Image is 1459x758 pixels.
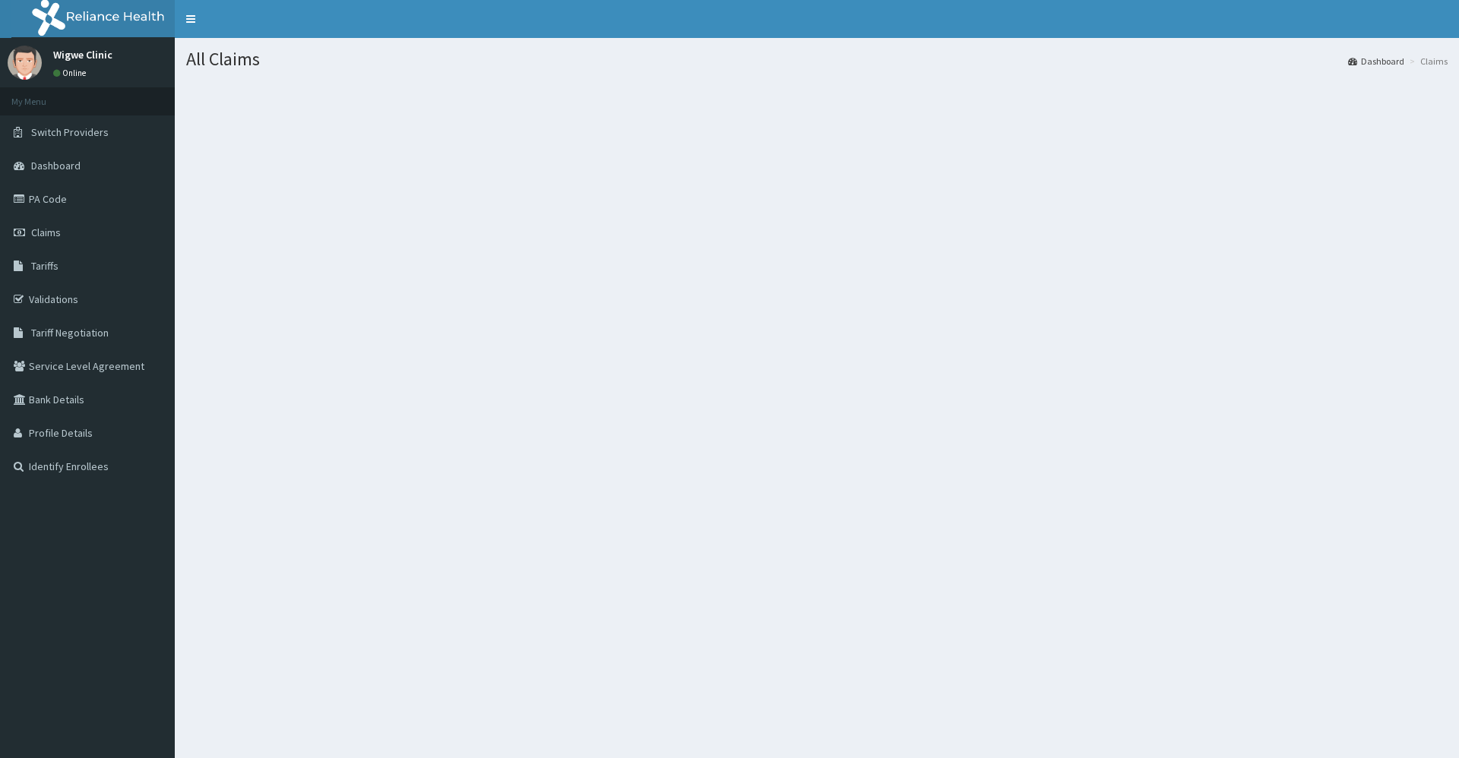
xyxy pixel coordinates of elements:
[31,326,109,340] span: Tariff Negotiation
[53,49,112,60] p: Wigwe Clinic
[31,226,61,239] span: Claims
[1406,55,1448,68] li: Claims
[31,125,109,139] span: Switch Providers
[8,46,42,80] img: User Image
[53,68,90,78] a: Online
[31,159,81,172] span: Dashboard
[186,49,1448,69] h1: All Claims
[1348,55,1404,68] a: Dashboard
[31,259,59,273] span: Tariffs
